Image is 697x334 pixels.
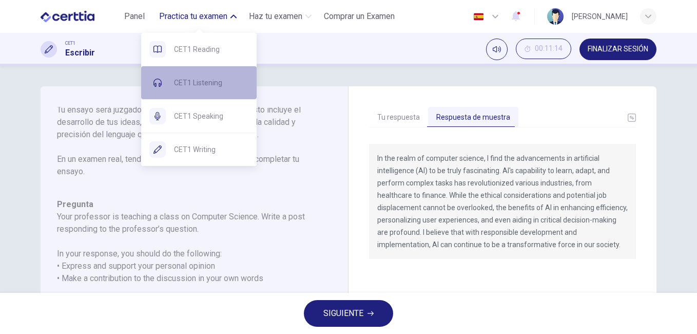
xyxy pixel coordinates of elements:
span: CET1 Listening [174,77,248,89]
button: FINALIZAR SESIÓN [579,39,656,60]
span: CET1 Writing [174,143,248,156]
span: Practica tu examen [159,10,227,23]
button: 00:11:14 [516,39,571,59]
span: Panel [124,10,145,23]
div: CET1 Speaking [141,100,257,133]
h6: Your professor is teaching a class on Computer Science. Write a post responding to the professor’... [57,211,319,235]
button: Haz tu examen [245,7,316,26]
button: Practica tu examen [155,7,241,26]
span: CET1 [65,40,75,47]
h1: Escribir [65,47,95,59]
button: Comprar un Examen [320,7,399,26]
button: Panel [118,7,151,26]
p: In the realm of computer science, I find the advancements in artificial intelligence (AI) to be t... [377,152,628,251]
a: CERTTIA logo [41,6,118,27]
span: FINALIZAR SESIÓN [588,45,648,53]
div: CET1 Listening [141,66,257,99]
span: Haz tu examen [249,10,302,23]
div: Silenciar [486,39,508,60]
h6: Pregunta [57,198,319,211]
span: 00:11:14 [535,45,563,53]
button: Tu respuesta [369,107,428,128]
img: Profile picture [547,8,564,25]
img: CERTTIA logo [41,6,94,27]
button: Respuesta de muestra [428,107,518,128]
h6: Instrucciones [57,42,319,190]
span: Comprar un Examen [324,10,395,23]
h6: In your response, you should do the following: • Express and support your personal opinion • Make... [57,248,319,285]
span: CET1 Speaking [174,110,248,122]
p: Para esta tarea, se te pedirá que escribas un ensayo en el que declares, expliques y apoyes tu op... [57,54,319,178]
span: CET1 Reading [174,43,248,55]
div: CET1 Reading [141,33,257,66]
img: es [472,13,485,21]
div: CET1 Writing [141,133,257,166]
div: basic tabs example [369,107,636,128]
button: SIGUIENTE [304,300,393,327]
div: Ocultar [516,39,571,60]
div: [PERSON_NAME] [572,10,628,23]
span: SIGUIENTE [323,306,363,321]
